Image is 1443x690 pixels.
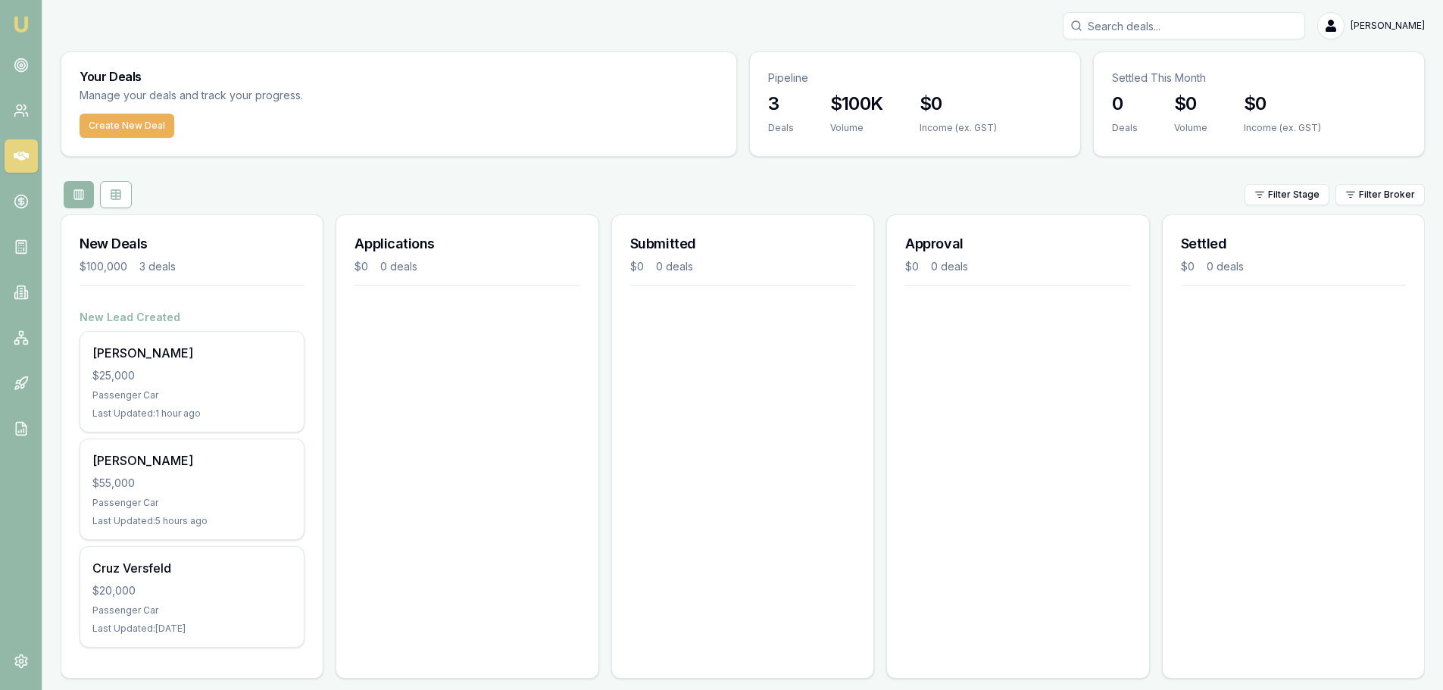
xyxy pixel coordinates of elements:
[92,368,292,383] div: $25,000
[80,114,174,138] button: Create New Deal
[905,259,919,274] div: $0
[355,259,368,274] div: $0
[1181,259,1195,274] div: $0
[80,310,305,325] h4: New Lead Created
[768,92,794,116] h3: 3
[768,122,794,134] div: Deals
[1245,184,1329,205] button: Filter Stage
[1181,233,1406,254] h3: Settled
[830,92,883,116] h3: $100K
[1112,92,1138,116] h3: 0
[92,515,292,527] div: Last Updated: 5 hours ago
[1112,70,1406,86] p: Settled This Month
[630,233,855,254] h3: Submitted
[1112,122,1138,134] div: Deals
[92,559,292,577] div: Cruz Versfeld
[1351,20,1425,32] span: [PERSON_NAME]
[1359,189,1415,201] span: Filter Broker
[92,583,292,598] div: $20,000
[830,122,883,134] div: Volume
[768,70,1062,86] p: Pipeline
[80,70,718,83] h3: Your Deals
[92,451,292,470] div: [PERSON_NAME]
[1335,184,1425,205] button: Filter Broker
[931,259,968,274] div: 0 deals
[1063,12,1305,39] input: Search deals
[12,15,30,33] img: emu-icon-u.png
[905,233,1130,254] h3: Approval
[656,259,693,274] div: 0 deals
[92,623,292,635] div: Last Updated: [DATE]
[1207,259,1244,274] div: 0 deals
[92,604,292,617] div: Passenger Car
[1174,122,1207,134] div: Volume
[920,92,997,116] h3: $0
[1244,92,1321,116] h3: $0
[80,87,467,105] p: Manage your deals and track your progress.
[92,497,292,509] div: Passenger Car
[1174,92,1207,116] h3: $0
[92,344,292,362] div: [PERSON_NAME]
[1268,189,1320,201] span: Filter Stage
[1244,122,1321,134] div: Income (ex. GST)
[80,233,305,254] h3: New Deals
[92,389,292,401] div: Passenger Car
[355,233,579,254] h3: Applications
[380,259,417,274] div: 0 deals
[139,259,176,274] div: 3 deals
[92,407,292,420] div: Last Updated: 1 hour ago
[920,122,997,134] div: Income (ex. GST)
[92,476,292,491] div: $55,000
[80,259,127,274] div: $100,000
[630,259,644,274] div: $0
